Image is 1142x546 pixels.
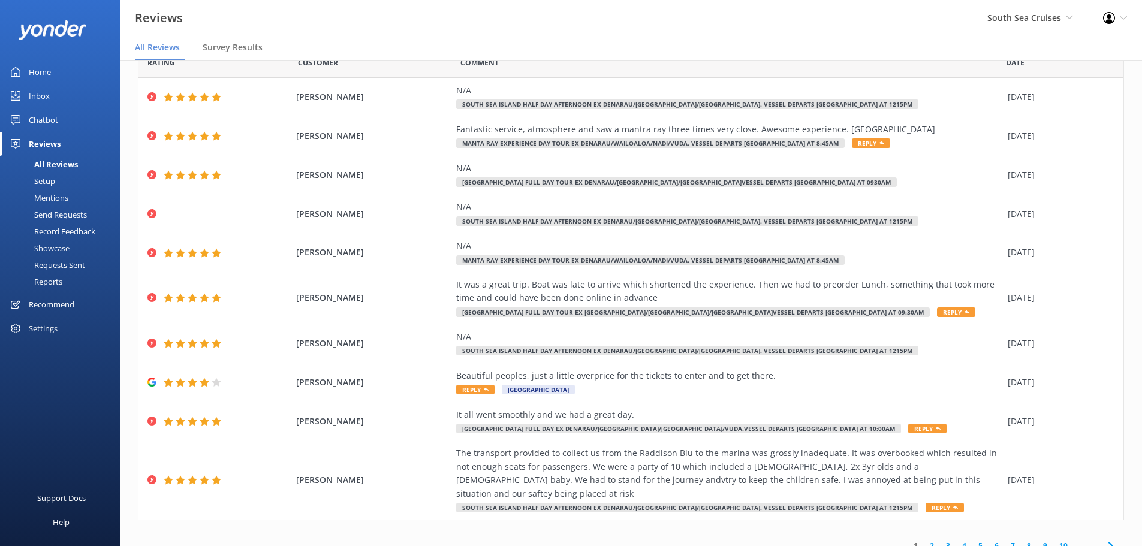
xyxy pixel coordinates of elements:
[29,292,74,316] div: Recommend
[296,291,451,304] span: [PERSON_NAME]
[296,376,451,389] span: [PERSON_NAME]
[296,168,451,182] span: [PERSON_NAME]
[456,138,845,148] span: Manta Ray Experience Day Tour ex Denarau/Wailoaloa/Nadi/Vuda. Vessel Departs [GEOGRAPHIC_DATA] at...
[7,223,120,240] a: Record Feedback
[456,200,1002,213] div: N/A
[1008,168,1108,182] div: [DATE]
[456,255,845,265] span: Manta Ray Experience Day Tour ex Denarau/Wailoaloa/Nadi/Vuda. Vessel Departs [GEOGRAPHIC_DATA] at...
[1006,57,1025,68] span: Date
[29,132,61,156] div: Reviews
[296,337,451,350] span: [PERSON_NAME]
[18,20,87,40] img: yonder-white-logo.png
[1008,207,1108,221] div: [DATE]
[1008,246,1108,259] div: [DATE]
[29,60,51,84] div: Home
[296,246,451,259] span: [PERSON_NAME]
[456,369,1002,382] div: Beautiful peoples, just a little overprice for the tickets to enter and to get there.
[29,108,58,132] div: Chatbot
[296,207,451,221] span: [PERSON_NAME]
[987,12,1061,23] span: South Sea Cruises
[456,84,1002,97] div: N/A
[7,223,95,240] div: Record Feedback
[456,177,897,187] span: [GEOGRAPHIC_DATA] Full Day Tour ex Denarau/[GEOGRAPHIC_DATA]/[GEOGRAPHIC_DATA]Vessel departs [GEO...
[147,57,175,68] span: Date
[7,156,78,173] div: All Reviews
[456,330,1002,343] div: N/A
[456,447,1002,500] div: The transport provided to collect us from the Raddison Blu to the marina was grossly inadequate. ...
[460,57,499,68] span: Question
[456,216,918,226] span: South Sea Island Half Day Afternoon ex Denarau/[GEOGRAPHIC_DATA]/[GEOGRAPHIC_DATA]. Vessel Depart...
[502,385,575,394] span: [GEOGRAPHIC_DATA]
[37,486,86,510] div: Support Docs
[7,189,120,206] a: Mentions
[456,239,1002,252] div: N/A
[29,316,58,340] div: Settings
[7,173,120,189] a: Setup
[7,257,85,273] div: Requests Sent
[7,206,87,223] div: Send Requests
[1008,473,1108,487] div: [DATE]
[926,503,964,512] span: Reply
[7,240,70,257] div: Showcase
[1008,91,1108,104] div: [DATE]
[7,189,68,206] div: Mentions
[135,41,180,53] span: All Reviews
[456,99,918,109] span: South Sea Island Half Day Afternoon ex Denarau/[GEOGRAPHIC_DATA]/[GEOGRAPHIC_DATA]. Vessel Depart...
[7,206,120,223] a: Send Requests
[203,41,263,53] span: Survey Results
[296,91,451,104] span: [PERSON_NAME]
[296,473,451,487] span: [PERSON_NAME]
[29,84,50,108] div: Inbox
[456,162,1002,175] div: N/A
[456,408,1002,421] div: It all went smoothly and we had a great day.
[456,278,1002,305] div: It was a great trip. Boat was late to arrive which shortened the experience. Then we had to preor...
[852,138,890,148] span: Reply
[135,8,183,28] h3: Reviews
[53,510,70,534] div: Help
[456,123,1002,136] div: Fantastic service, atmosphere and saw a mantra ray three times very close. Awesome experience. [G...
[456,385,495,394] span: Reply
[456,503,918,512] span: South Sea Island Half Day Afternoon ex Denarau/[GEOGRAPHIC_DATA]/[GEOGRAPHIC_DATA]. Vessel Depart...
[296,129,451,143] span: [PERSON_NAME]
[1008,291,1108,304] div: [DATE]
[296,415,451,428] span: [PERSON_NAME]
[7,173,55,189] div: Setup
[7,240,120,257] a: Showcase
[7,156,120,173] a: All Reviews
[908,424,947,433] span: Reply
[456,424,901,433] span: [GEOGRAPHIC_DATA] Full Day ex Denarau/[GEOGRAPHIC_DATA]/[GEOGRAPHIC_DATA]/Vuda.Vessel departs [GE...
[298,57,338,68] span: Date
[1008,376,1108,389] div: [DATE]
[1008,129,1108,143] div: [DATE]
[456,346,918,355] span: South Sea Island Half Day Afternoon ex Denarau/[GEOGRAPHIC_DATA]/[GEOGRAPHIC_DATA]. Vessel Depart...
[1008,415,1108,428] div: [DATE]
[937,307,975,317] span: Reply
[7,273,120,290] a: Reports
[7,257,120,273] a: Requests Sent
[7,273,62,290] div: Reports
[1008,337,1108,350] div: [DATE]
[456,307,930,317] span: [GEOGRAPHIC_DATA] Full Day Tour ex [GEOGRAPHIC_DATA]/[GEOGRAPHIC_DATA]/[GEOGRAPHIC_DATA]Vessel de...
